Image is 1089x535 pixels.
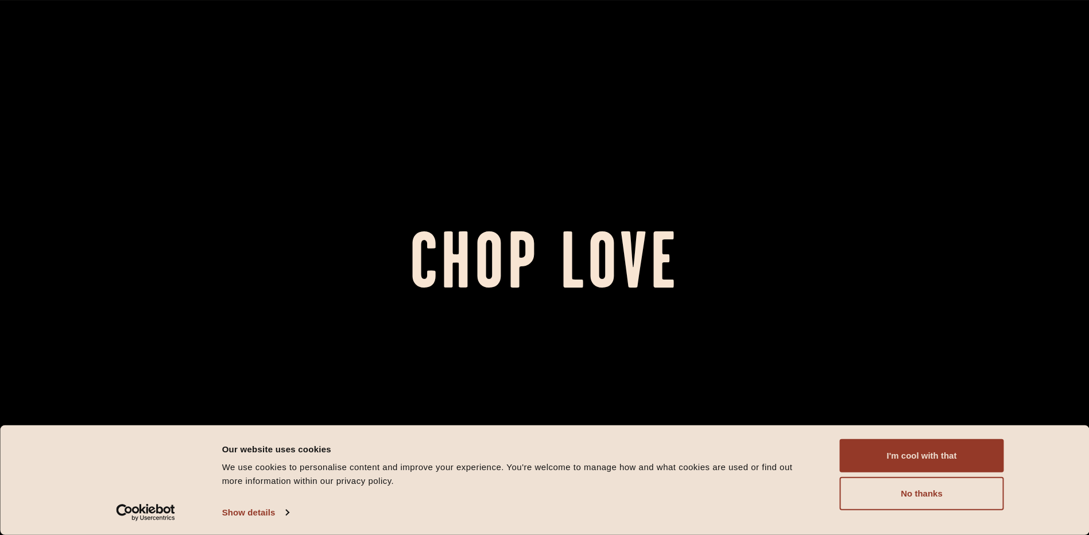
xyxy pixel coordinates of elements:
[222,460,814,488] div: We use cookies to personalise content and improve your experience. You're welcome to manage how a...
[222,504,289,521] a: Show details
[840,477,1004,510] button: No thanks
[840,439,1004,472] button: I'm cool with that
[222,442,814,456] div: Our website uses cookies
[95,504,196,521] a: Usercentrics Cookiebot - opens in a new window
